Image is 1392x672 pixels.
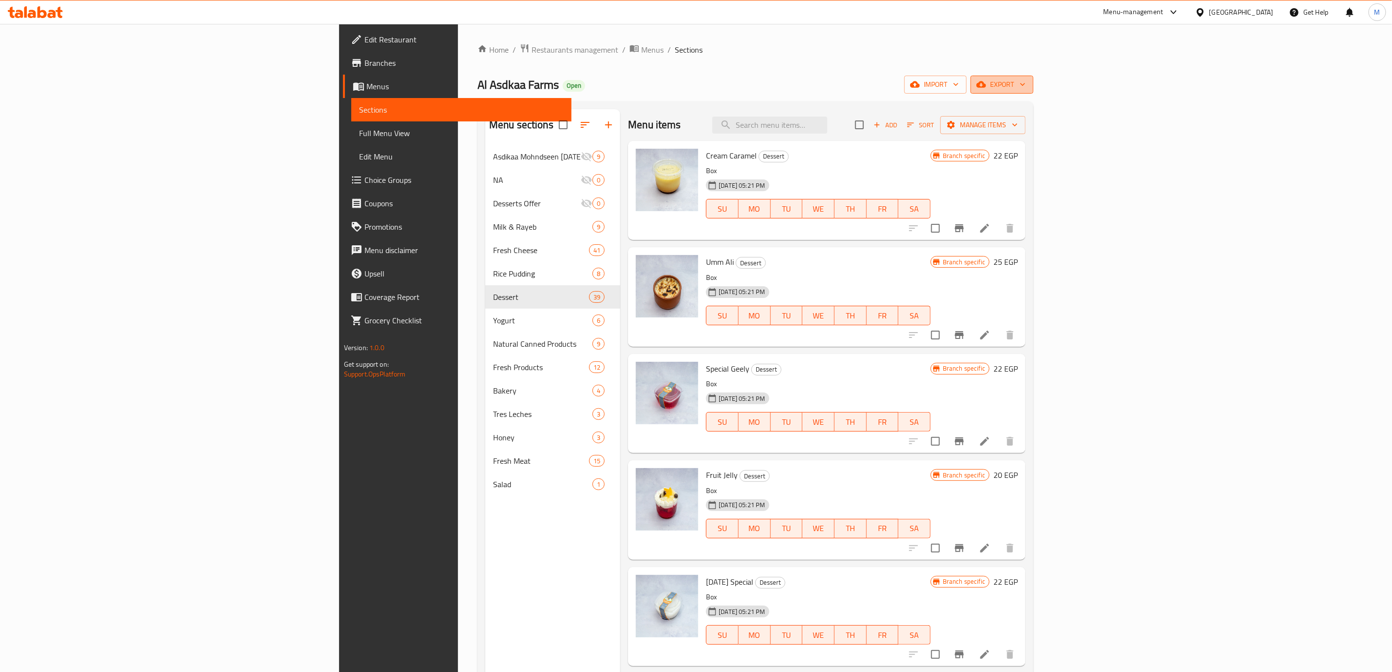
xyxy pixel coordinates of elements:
[925,644,946,665] span: Select to update
[710,521,735,535] span: SU
[939,364,989,373] span: Branch specific
[485,141,620,500] nav: Menu sections
[589,361,605,373] div: items
[344,358,389,371] span: Get support on:
[485,356,620,379] div: Fresh Products12
[351,145,572,168] a: Edit Menu
[835,199,867,218] button: TH
[905,118,936,133] button: Sort
[771,306,803,325] button: TU
[636,575,698,637] img: Ashura Special
[898,412,931,432] button: SA
[364,291,564,303] span: Coverage Report
[573,113,597,137] span: Sort sections
[593,222,604,232] span: 9
[706,625,739,645] button: SU
[867,199,899,218] button: FR
[948,643,971,666] button: Branch-specific-item
[493,338,592,350] div: Natural Canned Products
[581,198,592,209] svg: Inactive section
[867,625,899,645] button: FR
[589,244,605,256] div: items
[806,202,831,216] span: WE
[743,628,767,642] span: MO
[641,44,664,56] span: Menus
[715,500,769,510] span: [DATE] 05:21 PM
[871,415,895,429] span: FR
[971,76,1033,94] button: export
[939,151,989,160] span: Branch specific
[706,591,931,603] p: Box
[752,364,781,375] span: Dessert
[993,255,1018,269] h6: 25 EGP
[898,519,931,538] button: SA
[706,412,739,432] button: SU
[493,244,589,256] div: Fresh Cheese
[593,433,604,442] span: 3
[622,44,626,56] li: /
[715,394,769,403] span: [DATE] 05:21 PM
[493,291,589,303] span: Dessert
[485,215,620,238] div: Milk & Rayeb9
[755,577,785,589] div: Dessert
[590,246,604,255] span: 41
[592,432,605,443] div: items
[925,218,946,238] span: Select to update
[493,268,592,279] div: Rice Pudding
[493,151,581,162] div: Asdikaa Mohndseen Ramadan Al Kheir Month Offers
[1374,7,1380,18] span: M
[839,202,863,216] span: TH
[590,456,604,466] span: 15
[493,315,592,326] div: Yogurt
[343,168,572,192] a: Choice Groups
[939,471,989,480] span: Branch specific
[667,44,671,56] li: /
[343,309,572,332] a: Grocery Checklist
[739,306,771,325] button: MO
[593,316,604,325] span: 6
[493,432,592,443] div: Honey
[839,521,863,535] span: TH
[743,415,767,429] span: MO
[485,402,620,426] div: Tres Leches3
[675,44,703,56] span: Sections
[925,325,946,345] span: Select to update
[636,149,698,211] img: Cream Caramel
[979,222,991,234] a: Edit menu item
[592,174,605,186] div: items
[344,341,368,354] span: Version:
[581,174,592,186] svg: Inactive section
[1209,7,1274,18] div: [GEOGRAPHIC_DATA]
[751,364,782,376] div: Dessert
[802,306,835,325] button: WE
[712,117,827,134] input: search
[802,625,835,645] button: WE
[351,121,572,145] a: Full Menu View
[743,202,767,216] span: MO
[740,471,769,482] span: Dessert
[710,628,735,642] span: SU
[493,478,592,490] span: Salad
[715,181,769,190] span: [DATE] 05:21 PM
[592,198,605,209] div: items
[871,521,895,535] span: FR
[948,323,971,347] button: Branch-specific-item
[901,118,940,133] span: Sort items
[939,257,989,267] span: Branch specific
[740,470,770,482] div: Dessert
[343,75,572,98] a: Menus
[563,81,585,90] span: Open
[978,79,1026,91] span: export
[998,430,1022,453] button: delete
[998,643,1022,666] button: delete
[771,412,803,432] button: TU
[802,412,835,432] button: WE
[485,145,620,168] div: Asdikaa Mohndseen [DATE] [PERSON_NAME] Month Offers9
[589,291,605,303] div: items
[775,415,799,429] span: TU
[636,255,698,317] img: Umm Ali
[636,468,698,531] img: Fruit Jelly
[979,329,991,341] a: Edit menu item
